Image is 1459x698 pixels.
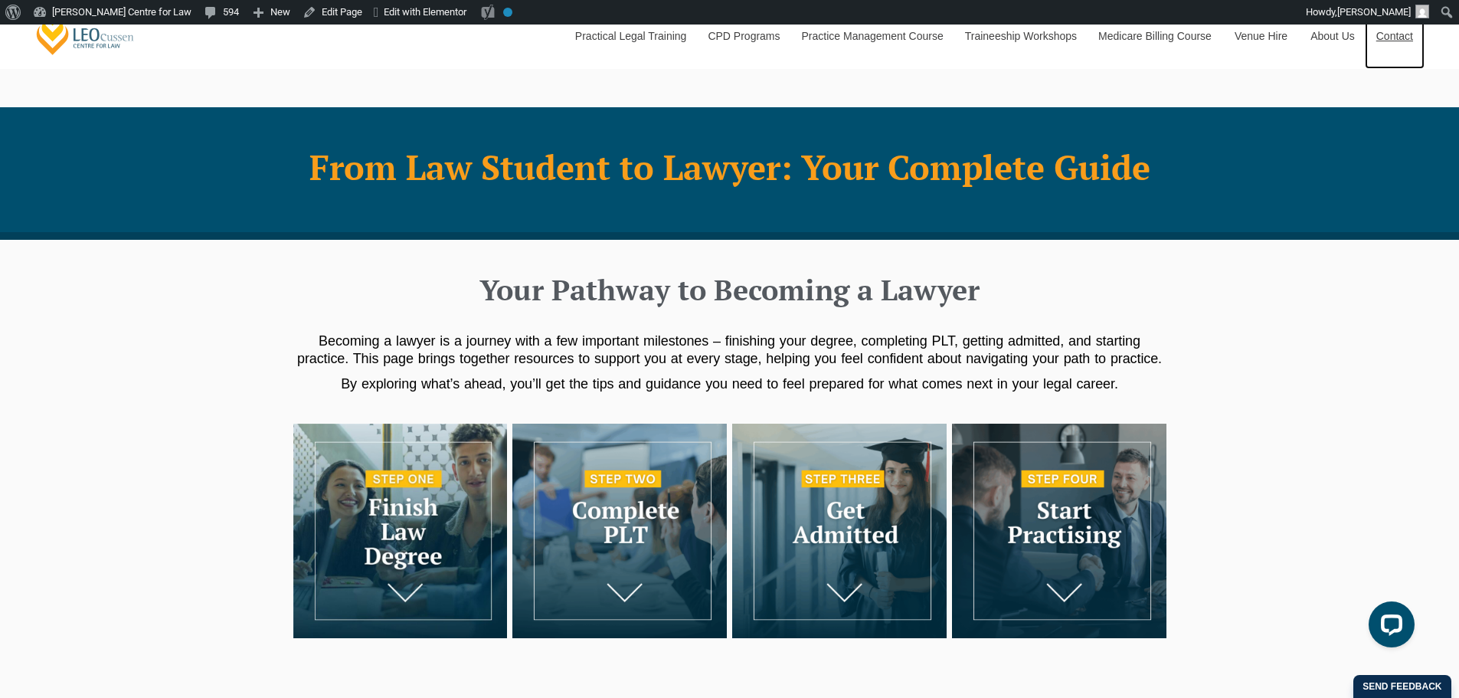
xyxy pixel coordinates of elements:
[954,3,1087,69] a: Traineeship Workshops
[1223,3,1299,69] a: Venue Hire
[564,3,697,69] a: Practical Legal Training
[341,376,1118,392] span: By exploring what’s ahead, you’ll get the tips and guidance you need to feel prepared for what co...
[301,270,1159,309] h2: Your Pathway to Becoming a Lawyer
[1087,3,1223,69] a: Medicare Billing Course
[503,8,512,17] div: No index
[384,6,466,18] span: Edit with Elementor
[790,3,954,69] a: Practice Management Course
[297,333,1162,366] span: Becoming a lawyer is a journey with a few important milestones – finishing your degree, completin...
[696,3,790,69] a: CPD Programs
[34,12,136,56] a: [PERSON_NAME] Centre for Law
[1337,6,1411,18] span: [PERSON_NAME]
[1299,3,1365,69] a: About Us
[1356,595,1421,660] iframe: LiveChat chat widget
[1365,3,1425,69] a: Contact
[301,148,1159,186] h1: From Law Student to Lawyer: Your Complete Guide​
